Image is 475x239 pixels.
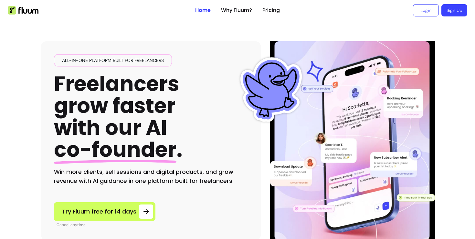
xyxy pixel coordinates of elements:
span: All-in-one platform built for freelancers [59,57,166,64]
h1: Freelancers grow faster with our AI . [54,73,183,161]
span: co-founder [54,135,176,164]
a: Login [413,4,439,16]
img: Fluum Duck sticker [239,57,303,122]
span: Try Fluum free for 14 days [62,207,136,216]
p: Cancel anytime [57,222,155,227]
img: Fluum Logo [8,6,38,15]
a: Pricing [262,6,280,14]
a: Home [195,6,211,14]
h2: Win more clients, sell sessions and digital products, and grow revenue with AI guidance in one pl... [54,167,248,185]
a: Sign Up [441,4,467,16]
a: Try Fluum free for 14 days [54,202,155,221]
a: Why Fluum? [221,6,252,14]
